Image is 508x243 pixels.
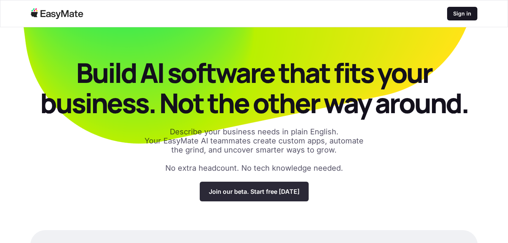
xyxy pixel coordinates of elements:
p: Describe your business needs in plain English. Your EasyMate AI teammates create custom apps, aut... [141,127,368,154]
p: Join our beta. Start free [DATE] [209,188,300,195]
a: Sign in [447,7,477,20]
p: Sign in [453,10,471,17]
p: No extra headcount. No tech knowledge needed. [165,164,343,173]
p: Build AI software that fits your business. Not the other way around. [30,58,478,118]
a: Join our beta. Start free [DATE] [200,182,309,201]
